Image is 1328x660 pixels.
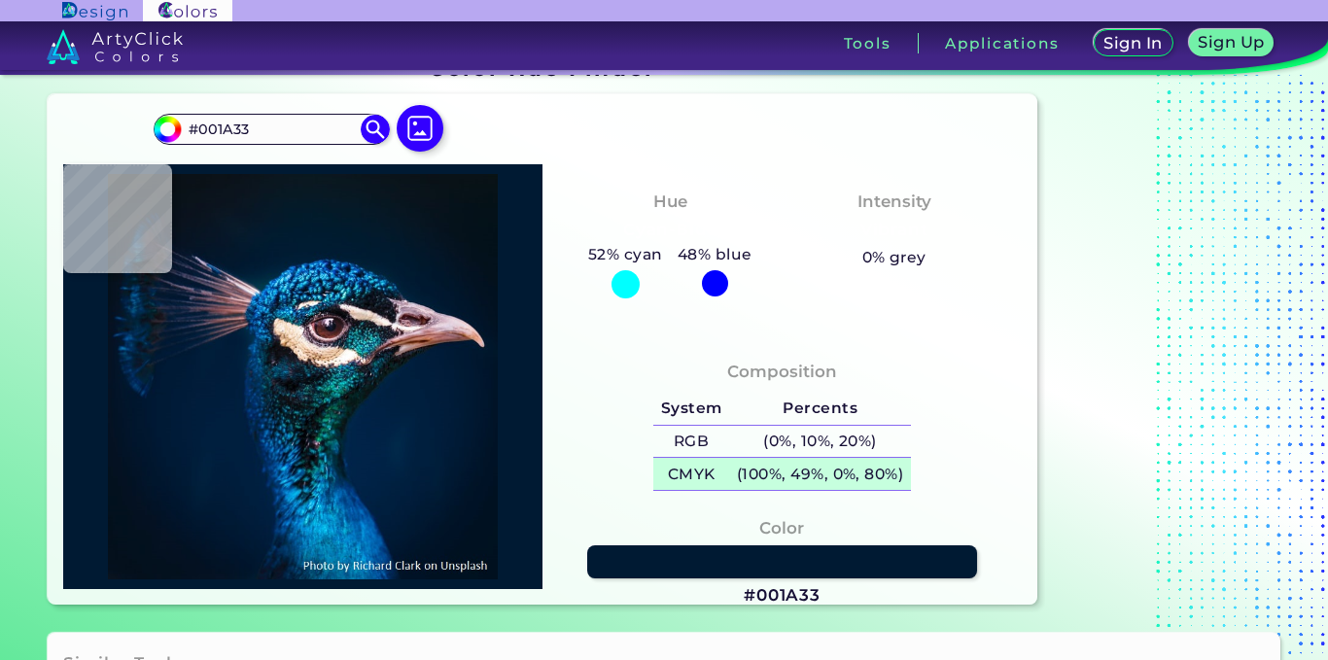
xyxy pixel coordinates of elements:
h3: Applications [945,36,1059,51]
iframe: Advertisement [1045,49,1288,611]
h5: Sign In [1106,36,1159,51]
h4: Color [759,514,804,542]
input: type color.. [182,117,363,143]
h5: Sign Up [1202,35,1262,50]
img: img_pavlin.jpg [73,174,533,578]
h3: Cyan-Blue [615,219,725,242]
h5: (0%, 10%, 20%) [729,426,911,458]
h5: 52% cyan [580,242,670,267]
h5: System [653,393,729,425]
h3: Vibrant [852,219,936,242]
h3: #001A33 [744,584,821,608]
img: logo_artyclick_colors_white.svg [47,29,184,64]
h4: Intensity [857,188,931,216]
h4: Composition [727,358,837,386]
h5: Percents [729,393,911,425]
img: icon search [361,115,390,144]
h5: CMYK [653,458,729,490]
h5: 48% blue [670,242,759,267]
h5: RGB [653,426,729,458]
h3: Tools [844,36,891,51]
h5: 0% grey [862,245,926,270]
a: Sign Up [1193,31,1270,55]
img: icon picture [397,105,443,152]
a: Sign In [1098,31,1170,55]
img: ArtyClick Design logo [62,2,127,20]
h4: Hue [653,188,687,216]
h5: (100%, 49%, 0%, 80%) [729,458,911,490]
